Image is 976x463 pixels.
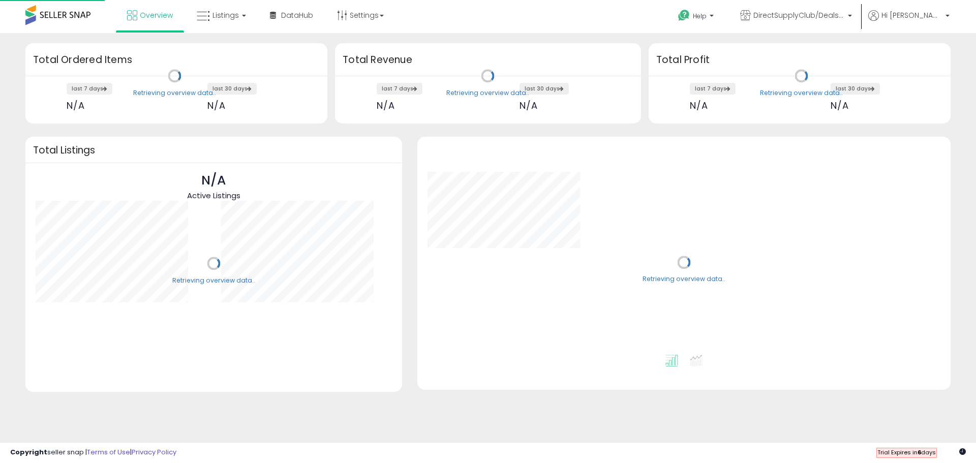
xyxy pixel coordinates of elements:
b: 6 [918,448,921,456]
span: DirectSupplyClub/Deals Daily Walmart [753,10,845,20]
span: Overview [140,10,173,20]
a: Terms of Use [87,447,130,457]
strong: Copyright [10,447,47,457]
span: Help [693,12,707,20]
i: Get Help [678,9,690,22]
span: Hi [PERSON_NAME] [881,10,942,20]
div: Retrieving overview data.. [446,88,529,98]
a: Hi [PERSON_NAME] [868,10,950,33]
span: Listings [212,10,239,20]
a: Help [670,2,724,33]
span: Trial Expires in days [877,448,936,456]
div: seller snap | | [10,448,176,457]
div: Retrieving overview data.. [760,88,843,98]
a: Privacy Policy [132,447,176,457]
span: DataHub [281,10,313,20]
div: Retrieving overview data.. [172,276,255,285]
div: Retrieving overview data.. [133,88,216,98]
div: Retrieving overview data.. [643,275,725,284]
